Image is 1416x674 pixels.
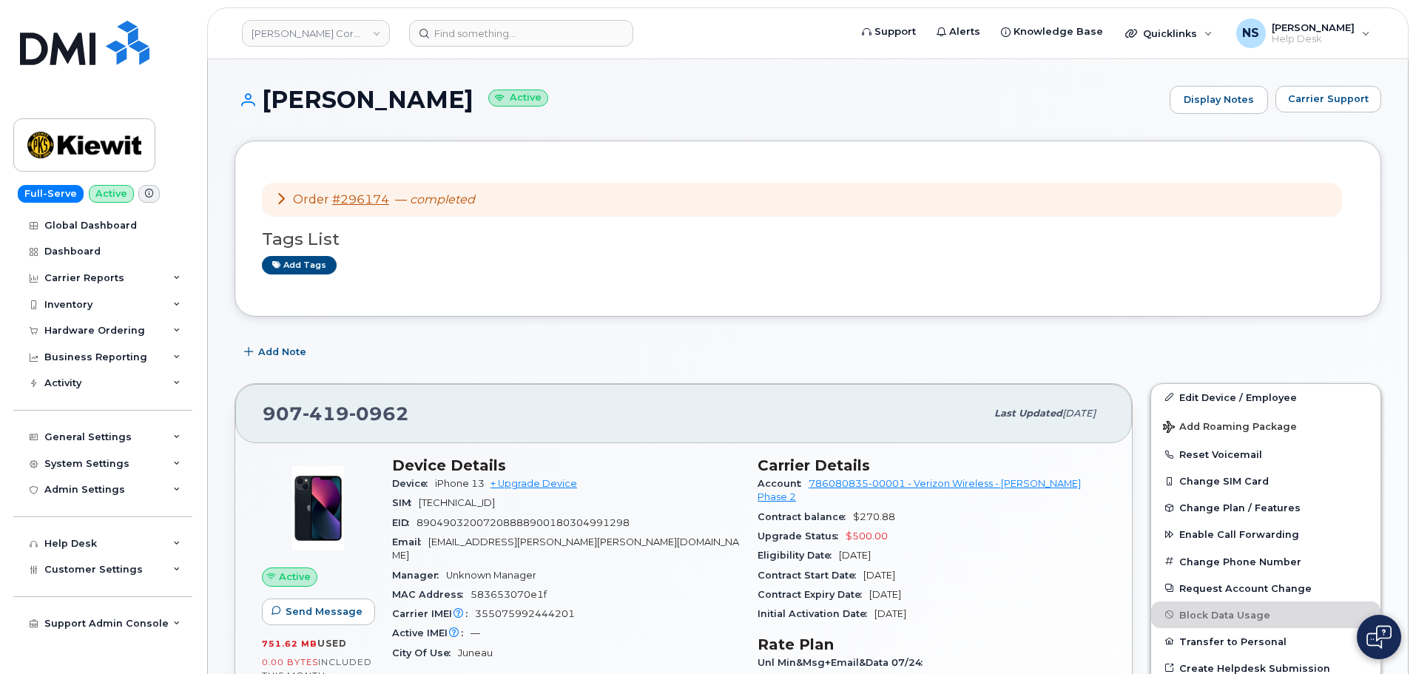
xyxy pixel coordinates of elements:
button: Enable Call Forwarding [1151,521,1380,547]
span: Contract balance [758,511,853,522]
button: Add Roaming Package [1151,411,1380,441]
small: Active [488,90,548,107]
span: [EMAIL_ADDRESS][PERSON_NAME][PERSON_NAME][DOMAIN_NAME] [392,536,739,561]
button: Carrier Support [1275,86,1381,112]
span: Carrier IMEI [392,608,475,619]
button: Add Note [235,339,319,365]
img: Open chat [1366,625,1392,649]
span: Account [758,478,809,489]
button: Reset Voicemail [1151,441,1380,468]
button: Change Phone Number [1151,548,1380,575]
span: Email [392,536,428,547]
span: Initial Activation Date [758,608,874,619]
a: Add tags [262,256,337,274]
span: [DATE] [863,570,895,581]
span: Contract Expiry Date [758,589,869,600]
span: 907 [263,402,409,425]
span: EID [392,517,417,528]
span: Carrier Support [1288,92,1369,106]
span: City Of Use [392,647,458,658]
a: Display Notes [1170,86,1268,114]
span: [DATE] [874,608,906,619]
span: Device [392,478,435,489]
span: [TECHNICAL_ID] [419,497,495,508]
span: used [317,638,347,649]
span: [DATE] [839,550,871,561]
button: Block Data Usage [1151,601,1380,628]
h1: [PERSON_NAME] [235,87,1162,112]
a: #296174 [332,192,389,206]
a: + Upgrade Device [490,478,577,489]
span: iPhone 13 [435,478,485,489]
span: Add Roaming Package [1163,421,1297,435]
span: Add Note [258,345,306,359]
span: 0.00 Bytes [262,657,318,667]
span: Upgrade Status [758,530,846,542]
a: Edit Device / Employee [1151,384,1380,411]
button: Request Account Change [1151,575,1380,601]
span: 583653070e1f [471,589,547,600]
h3: Carrier Details [758,456,1105,474]
span: Change Plan / Features [1179,502,1301,513]
span: Active [279,570,311,584]
h3: Device Details [392,456,740,474]
button: Transfer to Personal [1151,628,1380,655]
span: MAC Address [392,589,471,600]
span: Eligibility Date [758,550,839,561]
span: 751.62 MB [262,638,317,649]
span: [DATE] [869,589,901,600]
span: Unl Min&Msg+Email&Data 07/24 [758,657,930,668]
span: Manager [392,570,446,581]
span: Active IMEI [392,627,471,638]
span: $500.00 [846,530,888,542]
span: — [471,627,480,638]
span: SIM [392,497,419,508]
span: Order [293,192,329,206]
h3: Tags List [262,230,1354,249]
button: Send Message [262,599,375,625]
span: [DATE] [1062,408,1096,419]
span: 355075992444201 [475,608,575,619]
span: 419 [303,402,349,425]
span: Contract Start Date [758,570,863,581]
em: completed [410,192,475,206]
span: 89049032007208888900180304991298 [417,517,630,528]
span: Juneau [458,647,493,658]
span: Last updated [994,408,1062,419]
span: Enable Call Forwarding [1179,529,1299,540]
img: image20231002-3703462-1ig824h.jpeg [274,464,363,553]
span: 0962 [349,402,409,425]
button: Change Plan / Features [1151,494,1380,521]
span: — [395,192,475,206]
span: Unknown Manager [446,570,536,581]
a: 786080835-00001 - Verizon Wireless - [PERSON_NAME] Phase 2 [758,478,1081,502]
span: $270.88 [853,511,895,522]
button: Change SIM Card [1151,468,1380,494]
h3: Rate Plan [758,636,1105,653]
span: Send Message [286,604,363,619]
